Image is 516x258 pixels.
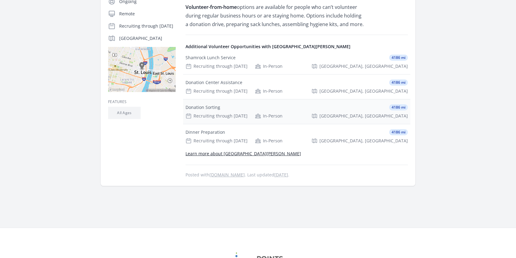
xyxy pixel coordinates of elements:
img: Map [108,47,176,92]
div: In-Person [255,113,283,119]
span: 4186 mi [389,79,408,86]
div: Dinner Preparation [186,129,225,135]
a: [DOMAIN_NAME] [209,172,245,178]
div: Recruiting through [DATE] [186,113,248,119]
p: [GEOGRAPHIC_DATA] [119,35,176,41]
div: Recruiting through [DATE] [186,63,248,69]
strong: Volunteer-from-home [186,4,237,10]
a: Donation Sorting 4186 mi Recruiting through [DATE] In-Person [GEOGRAPHIC_DATA], [GEOGRAPHIC_DATA] [183,99,410,124]
div: In-Person [255,63,283,69]
div: Shamrock Lunch Service [186,55,236,61]
span: 4186 mi [389,55,408,61]
span: 4186 mi [389,129,408,135]
div: Donation Center Assistance [186,79,242,86]
span: [GEOGRAPHIC_DATA], [GEOGRAPHIC_DATA] [319,88,408,94]
p: Remote [119,11,176,17]
div: Recruiting through [DATE] [186,88,248,94]
span: [GEOGRAPHIC_DATA], [GEOGRAPHIC_DATA] [319,63,408,69]
h3: Features [108,99,176,104]
h4: Additional Volunteer Opportunities with [GEOGRAPHIC_DATA][PERSON_NAME] [186,44,408,50]
span: 4186 mi [389,104,408,110]
li: All Ages [108,107,141,119]
span: options are available for people who can’t volunteer during regular business hours or are staying... [186,4,364,28]
abbr: Sat, Jul 19, 2025 10:32 PM [274,172,288,178]
a: Learn more about [GEOGRAPHIC_DATA][PERSON_NAME] [186,151,301,156]
div: In-Person [255,88,283,94]
p: Posted with . Last updated . [186,172,408,177]
div: Recruiting through [DATE] [186,138,248,144]
a: Donation Center Assistance 4186 mi Recruiting through [DATE] In-Person [GEOGRAPHIC_DATA], [GEOGRA... [183,75,410,99]
p: Recruiting through [DATE] [119,23,176,29]
a: Shamrock Lunch Service 4186 mi Recruiting through [DATE] In-Person [GEOGRAPHIC_DATA], [GEOGRAPHIC... [183,50,410,74]
div: Donation Sorting [186,104,220,110]
div: In-Person [255,138,283,144]
span: [GEOGRAPHIC_DATA], [GEOGRAPHIC_DATA] [319,138,408,144]
span: [GEOGRAPHIC_DATA], [GEOGRAPHIC_DATA] [319,113,408,119]
a: Dinner Preparation 4186 mi Recruiting through [DATE] In-Person [GEOGRAPHIC_DATA], [GEOGRAPHIC_DATA] [183,124,410,149]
